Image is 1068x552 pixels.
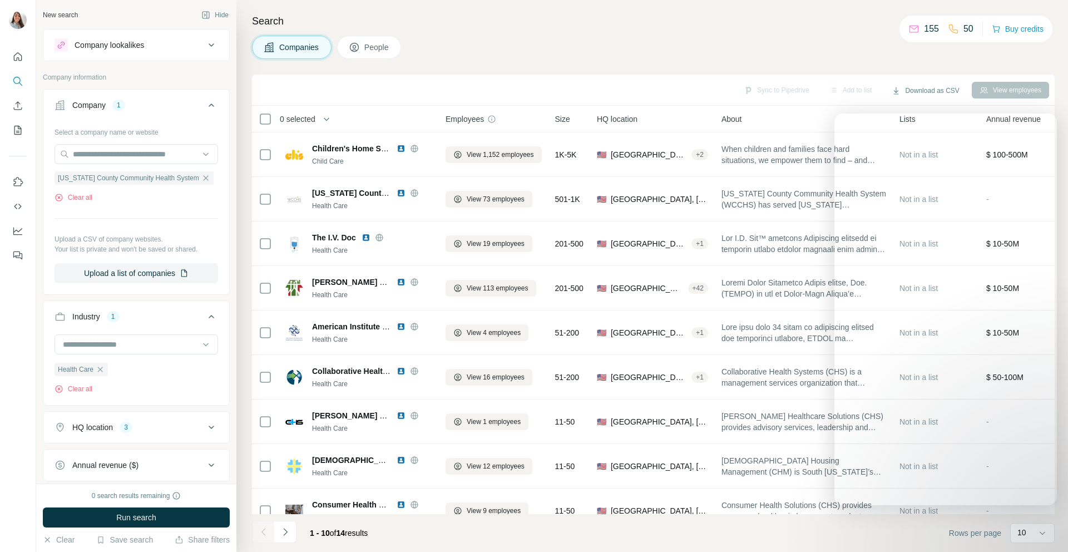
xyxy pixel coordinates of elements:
[43,452,229,479] button: Annual revenue ($)
[467,194,525,204] span: View 73 employees
[72,460,139,471] div: Annual revenue ($)
[597,283,606,294] span: 🇺🇸
[721,455,886,477] span: [DEMOGRAPHIC_DATA] Housing Management (CHM) is South [US_STATE]’s trusted leader in quality renta...
[884,82,967,99] button: Download as CSV
[611,372,687,383] span: [GEOGRAPHIC_DATA], [US_STATE]
[285,457,303,475] img: Logo of Catholic Housing Management
[55,234,218,244] p: Upload a CSV of company websites.
[611,149,687,160] span: [GEOGRAPHIC_DATA], [US_STATE]
[194,7,236,23] button: Hide
[285,235,303,253] img: Logo of The I.V. Doc
[252,13,1055,29] h4: Search
[924,22,939,36] p: 155
[312,512,432,523] div: Health Care
[555,327,580,338] span: 51-200
[72,311,100,322] div: Industry
[397,500,406,509] img: LinkedIn logo
[446,324,528,341] button: View 4 employees
[337,529,345,538] span: 14
[312,232,356,243] span: The I.V. Doc
[312,156,432,166] div: Child Care
[721,322,886,344] span: Lore ipsu dolo 34 sitam co adipiscing elitsed doe temporinci utlabore, ETDOL ma aliquaenimad mini...
[55,263,218,283] button: Upload a list of companies
[397,367,406,376] img: LinkedIn logo
[1017,527,1026,538] p: 10
[721,188,886,210] span: [US_STATE] County Community Health System (WCCHS) has served [US_STATE][GEOGRAPHIC_DATA] and the ...
[597,114,637,125] span: HQ location
[9,245,27,265] button: Feedback
[397,411,406,420] img: LinkedIn logo
[362,233,370,242] img: LinkedIn logo
[611,461,708,472] span: [GEOGRAPHIC_DATA], [US_STATE]
[312,379,432,389] div: Health Care
[949,528,1001,539] span: Rows per page
[691,328,708,338] div: + 1
[446,280,536,297] button: View 113 employees
[312,189,487,198] span: [US_STATE] County Community Health System
[75,40,144,51] div: Company lookalikes
[107,312,120,322] div: 1
[285,190,303,208] img: Logo of Wyoming County Community Health System
[280,114,315,125] span: 0 selected
[9,47,27,67] button: Quick start
[96,534,153,545] button: Save search
[397,278,406,287] img: LinkedIn logo
[992,21,1044,37] button: Buy credits
[312,201,432,211] div: Health Care
[467,372,525,382] span: View 16 employees
[611,327,687,338] span: [GEOGRAPHIC_DATA], [US_STATE]
[9,221,27,241] button: Dashboard
[467,328,521,338] span: View 4 employees
[597,505,606,516] span: 🇺🇸
[58,364,93,374] span: Health Care
[688,283,708,293] div: + 42
[175,534,230,545] button: Share filters
[43,507,230,528] button: Run search
[43,92,229,123] button: Company1
[112,100,125,110] div: 1
[312,144,460,153] span: Children's Home Society of [US_STATE]
[446,458,532,475] button: View 12 employees
[312,468,432,478] div: Health Care
[446,114,484,125] span: Employees
[43,414,229,441] button: HQ location3
[597,327,606,338] span: 🇺🇸
[43,72,230,82] p: Company information
[555,194,580,205] span: 501-1K
[611,194,708,205] span: [GEOGRAPHIC_DATA], [US_STATE]
[285,146,303,164] img: Logo of Children's Home Society of Florida
[467,239,525,249] span: View 19 employees
[330,529,337,538] span: of
[446,413,528,430] button: View 1 employees
[597,194,606,205] span: 🇺🇸
[467,283,528,293] span: View 113 employees
[446,235,532,252] button: View 19 employees
[285,413,303,431] img: Logo of Campbell Healthcare Solutions
[9,120,27,140] button: My lists
[285,368,303,386] img: Logo of Collaborative Health Systems
[43,303,229,334] button: Industry1
[597,461,606,472] span: 🇺🇸
[555,416,575,427] span: 11-50
[116,512,156,523] span: Run search
[597,372,606,383] span: 🇺🇸
[397,144,406,153] img: LinkedIn logo
[397,189,406,198] img: LinkedIn logo
[9,71,27,91] button: Search
[43,32,229,58] button: Company lookalikes
[1030,514,1057,541] iframe: Intercom live chat
[92,491,181,501] div: 0 search results remaining
[721,114,742,125] span: About
[555,114,570,125] span: Size
[555,149,577,160] span: 1K-5K
[611,283,684,294] span: [GEOGRAPHIC_DATA], [US_STATE]
[9,11,27,29] img: Avatar
[691,239,708,249] div: + 1
[43,10,78,20] div: New search
[611,505,708,516] span: [GEOGRAPHIC_DATA], [US_STATE]
[55,384,92,394] button: Clear all
[986,506,989,515] span: -
[55,123,218,137] div: Select a company name or website
[312,334,432,344] div: Health Care
[555,505,575,516] span: 11-50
